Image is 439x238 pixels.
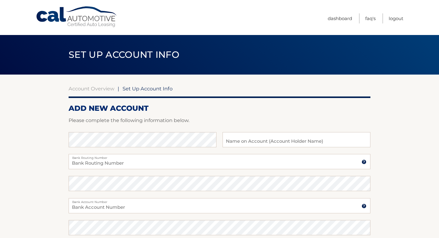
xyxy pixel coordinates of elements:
input: Bank Routing Number [69,154,370,169]
a: FAQ's [365,13,376,23]
a: Dashboard [328,13,352,23]
a: Logout [389,13,403,23]
h2: ADD NEW ACCOUNT [69,104,370,113]
span: Set Up Account Info [123,86,173,92]
label: Bank Account Number [69,198,370,203]
label: Bank Routing Number [69,154,370,159]
a: Cal Automotive [36,6,118,28]
input: Bank Account Number [69,198,370,213]
span: Set Up Account Info [69,49,179,60]
img: tooltip.svg [362,159,366,164]
p: Please complete the following information below. [69,116,370,125]
span: | [118,86,119,92]
input: Name on Account (Account Holder Name) [223,132,370,147]
img: tooltip.svg [362,204,366,208]
a: Account Overview [69,86,114,92]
